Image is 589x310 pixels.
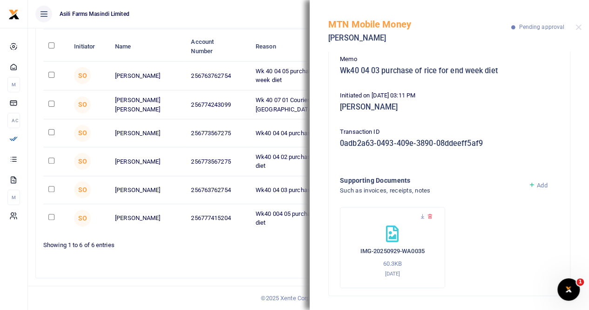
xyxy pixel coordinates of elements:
td: 256763762754 [186,62,250,90]
small: [DATE] [385,270,400,277]
div: Showing 1 to 6 of 6 entries [43,235,305,250]
td: [PERSON_NAME] [110,204,186,233]
a: Add [528,182,548,189]
div: IMG-20250929-WA0035 [340,207,445,288]
td: Wk 40 04 05 purchase of meat for bweyale field staff mid week diet [250,62,429,90]
p: Initiated on [DATE] 03:11 PM [340,91,559,101]
th: : activate to sort column descending [43,32,69,61]
li: Ac [7,113,20,128]
th: Account Number: activate to sort column ascending [186,32,250,61]
td: Wk40 004 05 purchase of meat for Bunyoro farms end of week diet [250,204,429,233]
td: Wk 40 07 01 Courier charges performed at [GEOGRAPHIC_DATA] [250,90,429,119]
td: [PERSON_NAME] [110,147,186,176]
span: Sam Ochen [74,181,91,198]
span: 1 [576,278,584,286]
h5: [PERSON_NAME] [340,103,559,112]
span: Sam Ochen [74,153,91,170]
h5: [PERSON_NAME] [328,34,511,43]
td: 256773567275 [186,147,250,176]
span: Sam Ochen [74,210,91,227]
td: 256774243099 [186,90,250,119]
p: Memo [340,55,559,64]
a: logo-small logo-large logo-large [8,10,20,17]
span: Sam Ochen [74,96,91,113]
iframe: Intercom live chat [557,278,580,301]
h4: Such as invoices, receipts, notes [340,186,521,196]
li: M [7,190,20,205]
span: Asili Farms Masindi Limited [56,10,133,18]
th: Reason: activate to sort column ascending [250,32,429,61]
span: Pending approval [519,24,564,30]
td: Wk40 04 02 purchase of ingredients and fish for end of week diet [250,147,429,176]
th: Name: activate to sort column ascending [110,32,186,61]
h5: MTN Mobile Money [328,19,511,30]
h5: 0adb2a63-0493-409e-3890-08ddeeff5af9 [340,139,559,148]
li: M [7,77,20,92]
td: 256777415204 [186,204,250,233]
p: 60.3KB [350,259,435,269]
td: Wk40 04 03 purchase of rice for end week diet [250,176,429,204]
td: [PERSON_NAME] [110,119,186,147]
p: Transaction ID [340,127,559,137]
span: Add [537,182,547,189]
th: Initiator: activate to sort column ascending [69,32,110,61]
td: 256763762754 [186,176,250,204]
h5: Wk40 04 03 purchase of rice for end week diet [340,66,559,76]
td: [PERSON_NAME] [110,62,186,90]
h6: IMG-20250929-WA0035 [350,248,435,255]
td: [PERSON_NAME] [PERSON_NAME] [110,90,186,119]
span: Sam Ochen [74,67,91,84]
td: 256773567275 [186,119,250,147]
td: [PERSON_NAME] [110,176,186,204]
h4: Supporting Documents [340,175,521,186]
button: Close [575,24,582,30]
span: Sam Ochen [74,125,91,142]
td: Wk40 04 04 purchase of gnuts for bweyale field staff [250,119,429,147]
img: logo-small [8,9,20,20]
